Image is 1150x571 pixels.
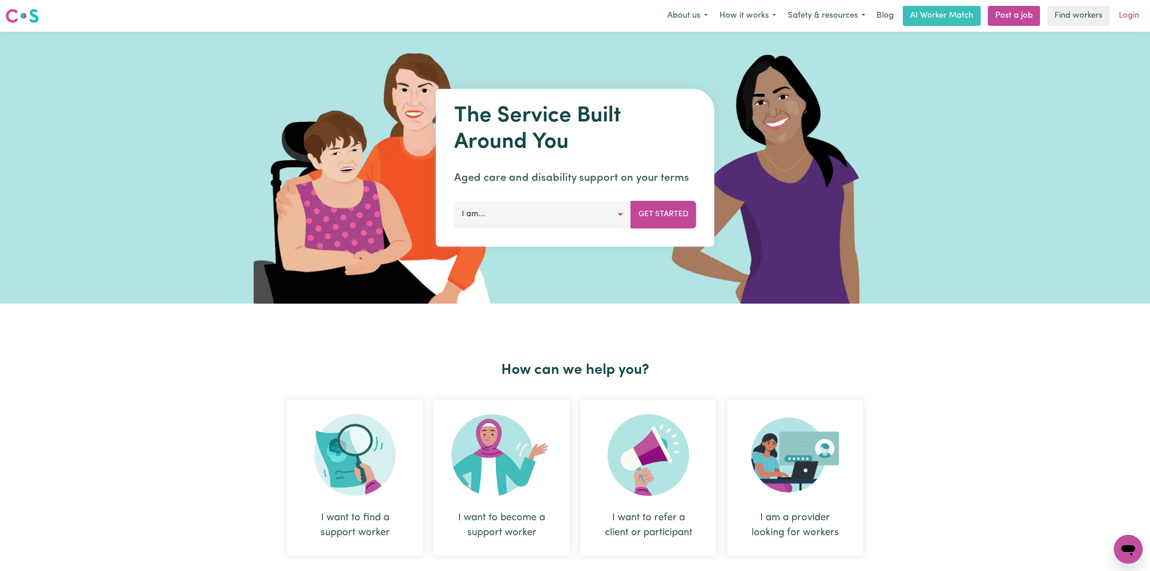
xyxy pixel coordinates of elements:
[903,6,981,26] a: AI Worker Match
[580,400,716,556] div: I want to refer a client or participant
[988,6,1040,26] a: Post a job
[1113,6,1145,26] a: Login
[602,510,695,540] div: I want to refer a client or participant
[749,510,841,540] div: I am a provider looking for workers
[451,414,552,496] img: Become Worker
[1114,535,1143,564] iframe: Button to launch messaging window
[309,510,401,540] div: I want to find a support worker
[314,414,396,496] img: Search
[871,6,899,26] a: Blog
[434,400,570,556] div: I want to become a support worker
[454,103,696,155] h1: The Service Built Around You
[727,400,863,556] div: I am a provider looking for workers
[5,8,39,24] img: Careseekers logo
[454,201,631,228] button: I am...
[455,510,548,540] div: I want to become a support worker
[661,6,714,25] button: About us
[751,414,839,496] img: Provider
[1047,6,1110,26] a: Find workers
[782,6,871,25] button: Safety & resources
[714,6,782,25] button: How it works
[608,414,689,496] img: Refer
[282,362,868,379] h2: How can we help you?
[287,400,423,556] div: I want to find a support worker
[631,201,696,228] button: Get Started
[454,170,696,186] p: Aged care and disability support on your terms
[5,5,39,26] a: Careseekers logo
